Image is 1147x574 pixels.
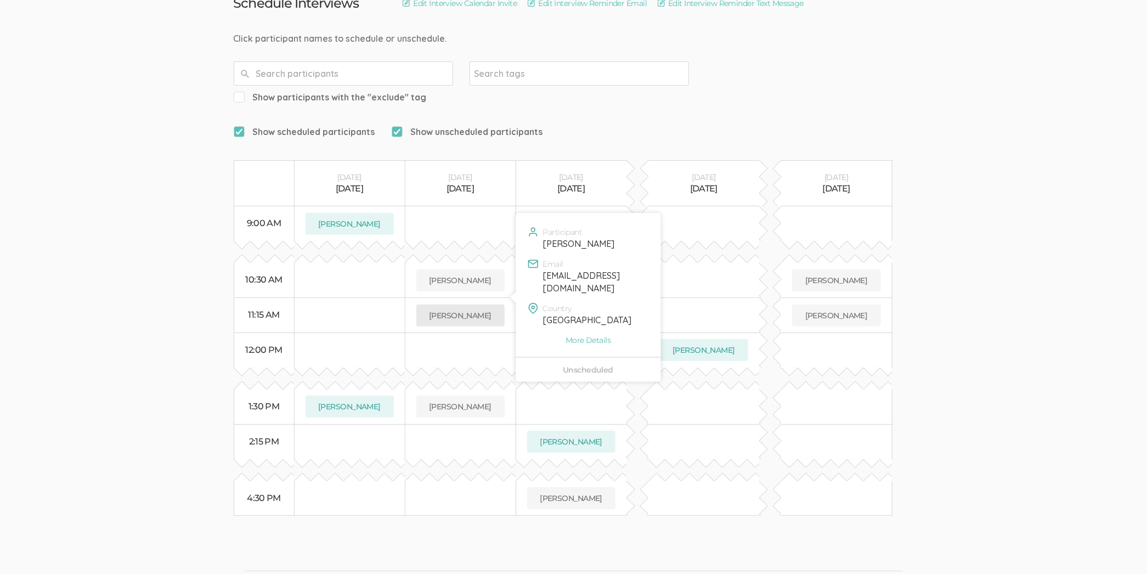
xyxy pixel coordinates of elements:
button: [PERSON_NAME] [527,431,616,453]
button: [PERSON_NAME] [306,213,394,235]
div: Unscheduled [524,366,653,374]
div: 2:15 PM [245,436,283,448]
span: Email [543,260,563,268]
div: 11:15 AM [245,309,283,322]
span: Show participants with the "exclude" tag [234,91,427,104]
img: mail.16x16.green.svg [528,258,539,269]
div: [DATE] [416,172,505,183]
div: 9:00 AM [245,217,283,230]
iframe: Chat Widget [1092,521,1147,574]
div: [DATE] [527,172,616,183]
input: Search tags [474,66,543,81]
div: 12:00 PM [245,344,283,357]
img: mapPin.svg [528,303,539,314]
button: [PERSON_NAME] [416,396,505,418]
div: [DATE] [306,183,394,195]
span: Show unscheduled participants [392,126,543,138]
span: Show scheduled participants [234,126,375,138]
div: [DATE] [527,183,616,195]
input: Search participants [234,61,453,86]
div: [DATE] [792,172,881,183]
div: [PERSON_NAME] [543,238,647,250]
div: [DATE] [659,172,748,183]
div: 1:30 PM [245,401,283,413]
button: [PERSON_NAME] [306,396,394,418]
button: [PERSON_NAME] [416,269,505,291]
div: [EMAIL_ADDRESS][DOMAIN_NAME] [543,269,647,295]
div: 10:30 AM [245,274,283,286]
div: Click participant names to schedule or unschedule. [234,32,914,45]
button: [PERSON_NAME] [659,339,748,361]
button: [PERSON_NAME] [527,487,616,509]
div: [DATE] [792,183,881,195]
button: [PERSON_NAME] [792,305,881,327]
div: 4:30 PM [245,492,283,505]
div: [DATE] [416,183,505,195]
div: [GEOGRAPHIC_DATA] [543,314,647,327]
a: More Details [524,335,653,346]
span: Participant [543,228,583,236]
button: [PERSON_NAME] [416,305,505,327]
span: Country [543,305,572,312]
div: [DATE] [659,183,748,195]
button: [PERSON_NAME] [792,269,881,291]
div: [DATE] [306,172,394,183]
img: user.svg [528,227,539,238]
